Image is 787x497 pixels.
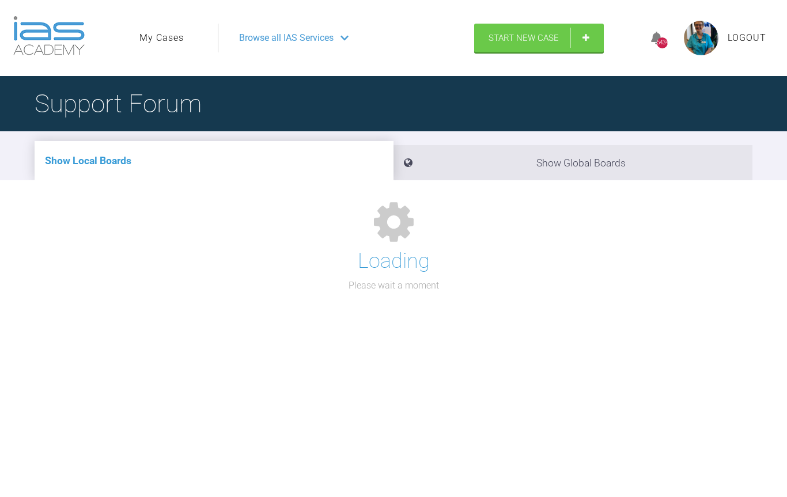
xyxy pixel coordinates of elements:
[358,245,430,278] h1: Loading
[35,84,202,124] h1: Support Forum
[349,278,439,293] p: Please wait a moment
[657,37,668,48] div: 5434
[728,31,766,45] a: Logout
[684,21,718,55] img: profile.png
[139,31,184,45] a: My Cases
[13,16,85,55] img: logo-light.3e3ef733.png
[393,145,752,180] li: Show Global Boards
[489,33,559,43] span: Start New Case
[474,24,604,52] a: Start New Case
[239,31,334,45] span: Browse all IAS Services
[35,141,393,180] li: Show Local Boards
